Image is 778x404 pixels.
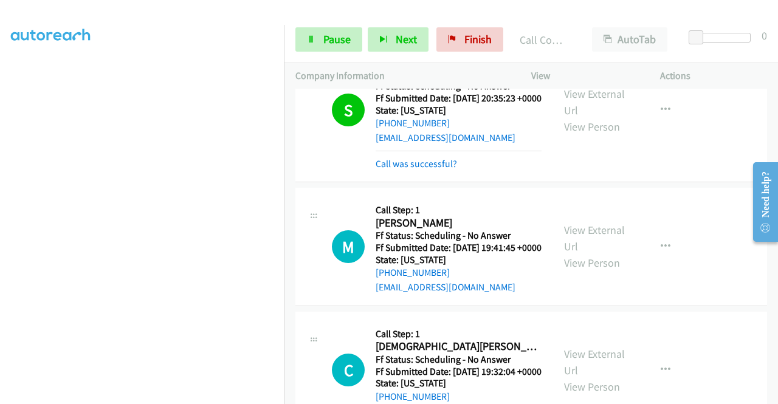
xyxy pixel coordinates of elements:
div: Delay between calls (in seconds) [695,33,751,43]
h5: State: [US_STATE] [376,104,542,117]
div: The call is yet to be attempted [332,230,365,263]
a: [EMAIL_ADDRESS][DOMAIN_NAME] [376,132,515,143]
div: The call is yet to be attempted [332,354,365,386]
p: Company Information [295,69,509,83]
button: Next [368,27,429,52]
a: View Person [564,256,620,270]
h5: Call Step: 1 [376,328,542,340]
p: View [531,69,638,83]
span: Finish [464,32,492,46]
a: [PHONE_NUMBER] [376,117,450,129]
a: View External Url [564,223,625,253]
a: [EMAIL_ADDRESS][DOMAIN_NAME] [376,281,515,293]
a: Pause [295,27,362,52]
div: 0 [762,27,767,44]
a: View External Url [564,347,625,377]
span: Next [396,32,417,46]
h5: Call Step: 1 [376,204,542,216]
h5: State: [US_STATE] [376,377,542,389]
h5: Ff Submitted Date: [DATE] 19:41:45 +0000 [376,242,542,254]
a: View Person [564,380,620,394]
h1: C [332,354,365,386]
a: View External Url [564,87,625,117]
h5: Ff Submitted Date: [DATE] 20:35:23 +0000 [376,92,542,104]
a: Call was successful? [376,158,457,169]
h2: [PERSON_NAME] [376,216,542,230]
h1: M [332,230,365,263]
a: [PHONE_NUMBER] [376,391,450,402]
h5: Ff Status: Scheduling - No Answer [376,230,542,242]
p: Actions [660,69,767,83]
h5: Ff Submitted Date: [DATE] 19:32:04 +0000 [376,366,542,378]
a: [PHONE_NUMBER] [376,267,450,278]
iframe: Resource Center [743,154,778,250]
h2: [DEMOGRAPHIC_DATA][PERSON_NAME] [376,340,542,354]
h5: Ff Status: Scheduling - No Answer [376,354,542,366]
a: View Person [564,120,620,134]
p: Call Completed [520,32,570,48]
button: AutoTab [592,27,667,52]
a: Finish [436,27,503,52]
h1: S [332,94,365,126]
span: Pause [323,32,351,46]
h5: State: [US_STATE] [376,254,542,266]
